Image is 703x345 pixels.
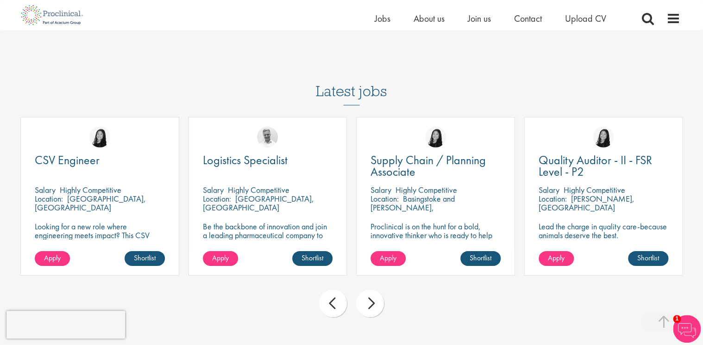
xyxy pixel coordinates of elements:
[539,193,567,204] span: Location:
[316,60,387,105] h3: Latest jobs
[35,152,100,168] span: CSV Engineer
[257,127,278,148] img: Joshua Bye
[319,290,347,317] div: prev
[468,12,491,25] a: Join us
[414,12,445,25] a: About us
[203,251,238,266] a: Apply
[125,251,165,266] a: Shortlist
[425,127,446,148] img: Numhom Sudsok
[35,193,146,213] p: [GEOGRAPHIC_DATA], [GEOGRAPHIC_DATA]
[564,185,625,195] p: Highly Competitive
[628,251,668,266] a: Shortlist
[370,193,399,204] span: Location:
[35,185,56,195] span: Salary
[395,185,457,195] p: Highly Competitive
[673,315,701,343] img: Chatbot
[370,222,501,257] p: Proclinical is on the hunt for a bold, innovative thinker who is ready to help push the boundarie...
[89,127,110,148] img: Numhom Sudsok
[673,315,681,323] span: 1
[203,154,333,166] a: Logistics Specialist
[203,193,314,213] p: [GEOGRAPHIC_DATA], [GEOGRAPHIC_DATA]
[539,193,634,213] p: [PERSON_NAME], [GEOGRAPHIC_DATA]
[375,12,390,25] a: Jobs
[292,251,333,266] a: Shortlist
[228,185,289,195] p: Highly Competitive
[539,251,574,266] a: Apply
[35,222,165,248] p: Looking for a new role where engineering meets impact? This CSV Engineer role is calling your name!
[565,12,606,25] a: Upload CV
[548,253,565,263] span: Apply
[35,193,63,204] span: Location:
[44,253,61,263] span: Apply
[514,12,542,25] a: Contact
[539,185,559,195] span: Salary
[539,222,669,240] p: Lead the charge in quality care-because animals deserve the best.
[60,185,121,195] p: Highly Competitive
[460,251,501,266] a: Shortlist
[356,290,384,317] div: next
[539,152,652,179] span: Quality Auditor - II - FSR Level - P2
[380,253,396,263] span: Apply
[203,185,224,195] span: Salary
[370,193,455,222] p: Basingstoke and [PERSON_NAME], [GEOGRAPHIC_DATA]
[212,253,229,263] span: Apply
[370,185,391,195] span: Salary
[203,222,333,257] p: Be the backbone of innovation and join a leading pharmaceutical company to help keep life-changin...
[203,152,288,168] span: Logistics Specialist
[539,154,669,178] a: Quality Auditor - II - FSR Level - P2
[370,154,501,178] a: Supply Chain / Planning Associate
[6,311,125,339] iframe: reCAPTCHA
[370,152,486,179] span: Supply Chain / Planning Associate
[35,251,70,266] a: Apply
[35,154,165,166] a: CSV Engineer
[593,127,614,148] img: Numhom Sudsok
[203,193,231,204] span: Location:
[370,251,406,266] a: Apply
